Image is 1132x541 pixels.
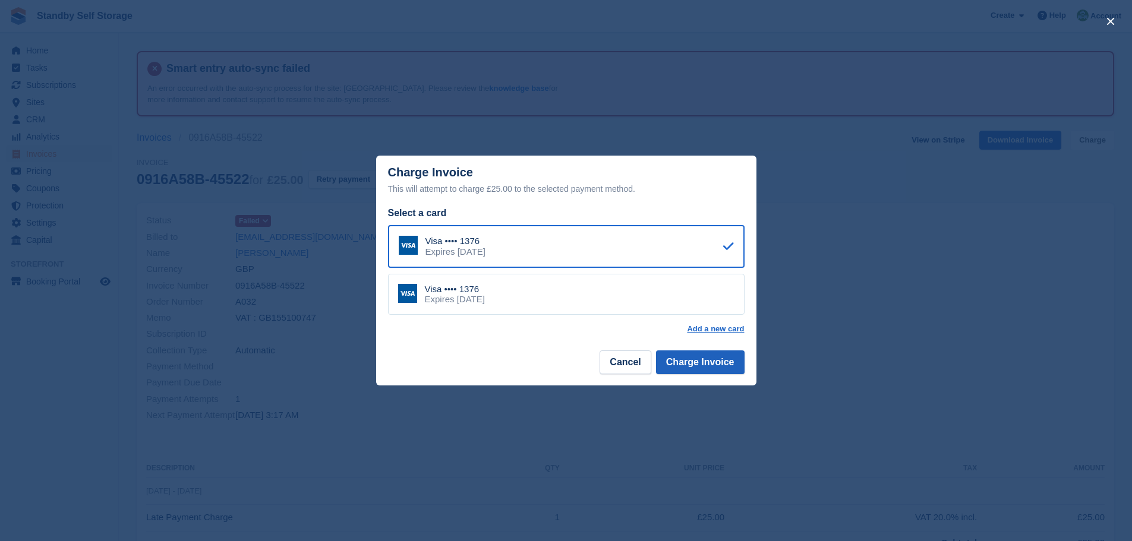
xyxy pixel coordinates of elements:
[425,246,485,257] div: Expires [DATE]
[656,350,745,374] button: Charge Invoice
[687,324,744,334] a: Add a new card
[425,236,485,246] div: Visa •••• 1376
[425,294,485,305] div: Expires [DATE]
[399,236,418,255] img: Visa Logo
[425,284,485,295] div: Visa •••• 1376
[388,182,745,196] div: This will attempt to charge £25.00 to the selected payment method.
[388,206,745,220] div: Select a card
[388,166,745,196] div: Charge Invoice
[398,284,417,303] img: Visa Logo
[600,350,651,374] button: Cancel
[1101,12,1120,31] button: close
